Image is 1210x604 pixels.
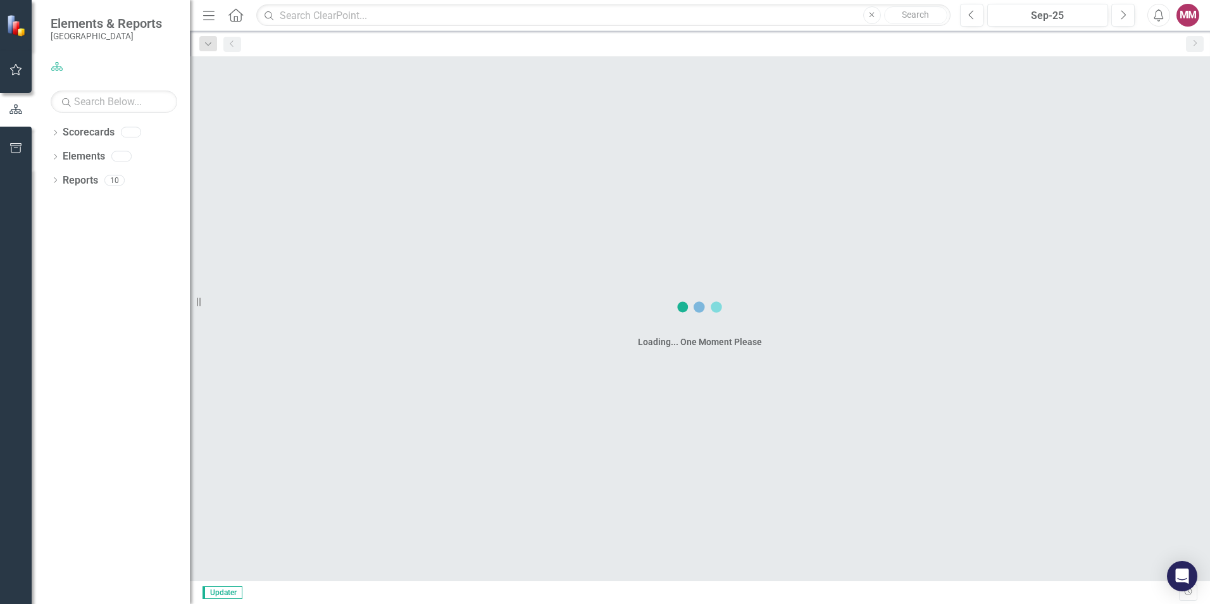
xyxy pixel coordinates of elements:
button: MM [1176,4,1199,27]
input: Search Below... [51,91,177,113]
button: Sep-25 [987,4,1108,27]
div: Open Intercom Messenger [1167,561,1197,591]
input: Search ClearPoint... [256,4,951,27]
a: Reports [63,173,98,188]
img: ClearPoint Strategy [6,14,29,37]
div: Sep-25 [992,8,1104,23]
span: Updater [203,586,242,599]
div: 10 [104,175,125,186]
span: Search [902,9,929,20]
button: Search [884,6,947,24]
a: Scorecards [63,125,115,140]
small: [GEOGRAPHIC_DATA] [51,31,162,41]
span: Elements & Reports [51,16,162,31]
div: Loading... One Moment Please [638,336,762,348]
a: Elements [63,149,105,164]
